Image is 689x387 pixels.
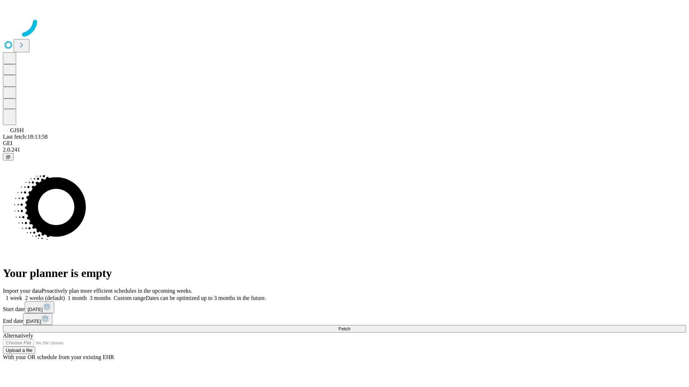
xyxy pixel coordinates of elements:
[23,313,52,325] button: [DATE]
[90,295,111,301] span: 3 months
[3,313,686,325] div: End date
[25,295,65,301] span: 2 weeks (default)
[6,154,11,159] span: @
[68,295,87,301] span: 1 month
[146,295,266,301] span: Dates can be optimized up to 3 months in the future.
[3,153,14,161] button: @
[42,288,192,294] span: Proactively plan more efficient schedules in the upcoming weeks.
[114,295,146,301] span: Custom range
[3,134,48,140] span: Last fetch: 18:13:58
[3,288,42,294] span: Import your data
[3,354,114,360] span: With your OR schedule from your existing EHR
[3,347,35,354] button: Upload a file
[26,319,41,324] span: [DATE]
[28,307,43,312] span: [DATE]
[25,301,54,313] button: [DATE]
[3,325,686,333] button: Fetch
[338,326,350,331] span: Fetch
[3,301,686,313] div: Start date
[3,333,33,339] span: Alternatively
[10,127,24,133] span: GJSH
[6,295,22,301] span: 1 week
[3,140,686,147] div: GEI
[3,147,686,153] div: 2.0.241
[3,267,686,280] h1: Your planner is empty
